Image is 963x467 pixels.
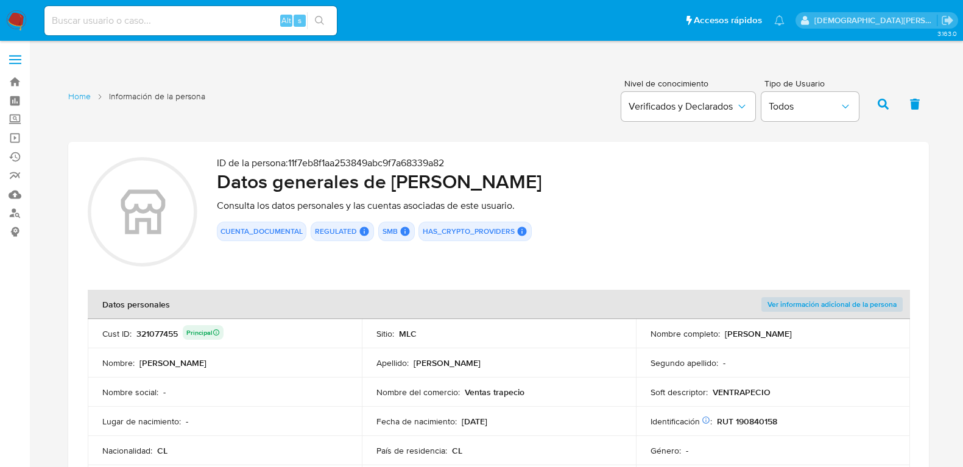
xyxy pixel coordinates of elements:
[281,15,291,26] span: Alt
[761,92,859,121] button: Todos
[769,100,839,113] span: Todos
[814,15,937,26] p: cristian.porley@mercadolibre.com
[941,14,954,27] a: Salir
[629,100,736,113] span: Verificados y Declarados
[307,12,332,29] button: search-icon
[774,15,785,26] a: Notificaciones
[621,92,755,121] button: Verificados y Declarados
[68,91,91,102] a: Home
[694,14,762,27] span: Accesos rápidos
[764,79,862,88] span: Tipo de Usuario
[44,13,337,29] input: Buscar usuario o caso...
[68,86,205,120] nav: List of pages
[624,79,755,88] span: Nivel de conocimiento
[109,91,205,102] span: Información de la persona
[298,15,302,26] span: s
